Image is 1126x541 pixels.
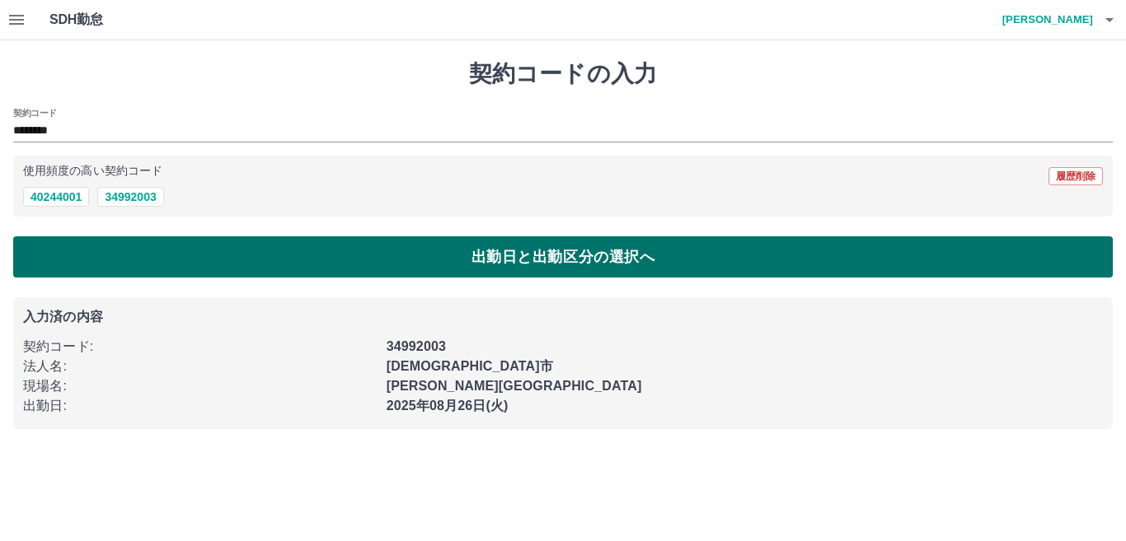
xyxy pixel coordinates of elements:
[13,106,57,119] h2: 契約コード
[23,187,89,207] button: 40244001
[1049,167,1103,185] button: 履歴削除
[13,236,1113,277] button: 出勤日と出勤区分の選択へ
[97,187,163,207] button: 34992003
[23,376,377,396] p: 現場名 :
[23,166,162,177] p: 使用頻度の高い契約コード
[23,337,377,357] p: 契約コード :
[387,339,446,353] b: 34992003
[23,357,377,376] p: 法人名 :
[23,396,377,416] p: 出勤日 :
[387,379,642,393] b: [PERSON_NAME][GEOGRAPHIC_DATA]
[387,359,553,373] b: [DEMOGRAPHIC_DATA]市
[23,310,1103,324] p: 入力済の内容
[387,399,509,413] b: 2025年08月26日(火)
[13,60,1113,88] h1: 契約コードの入力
